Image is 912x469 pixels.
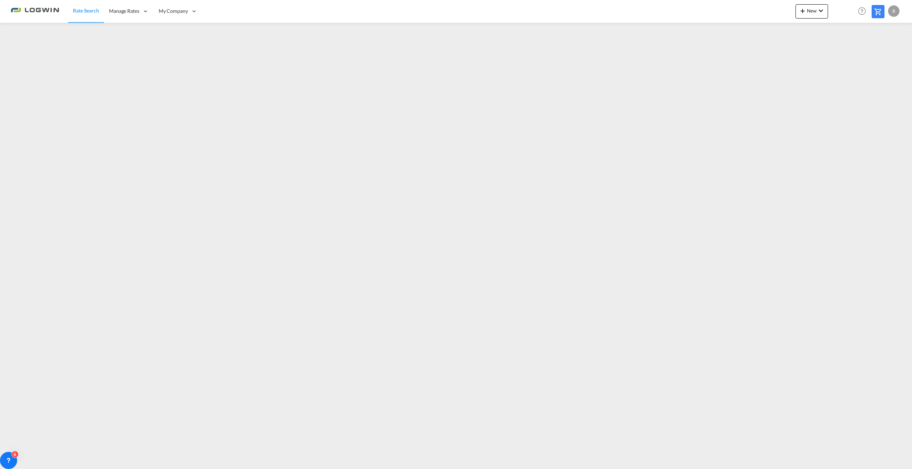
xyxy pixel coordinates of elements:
[159,7,188,15] span: My Company
[798,6,807,15] md-icon: icon-plus 400-fg
[798,8,825,14] span: New
[109,7,139,15] span: Manage Rates
[795,4,828,19] button: icon-plus 400-fgNewicon-chevron-down
[888,5,899,17] div: R
[856,5,868,17] span: Help
[817,6,825,15] md-icon: icon-chevron-down
[11,3,59,19] img: 2761ae10d95411efa20a1f5e0282d2d7.png
[856,5,872,18] div: Help
[73,7,99,14] span: Rate Search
